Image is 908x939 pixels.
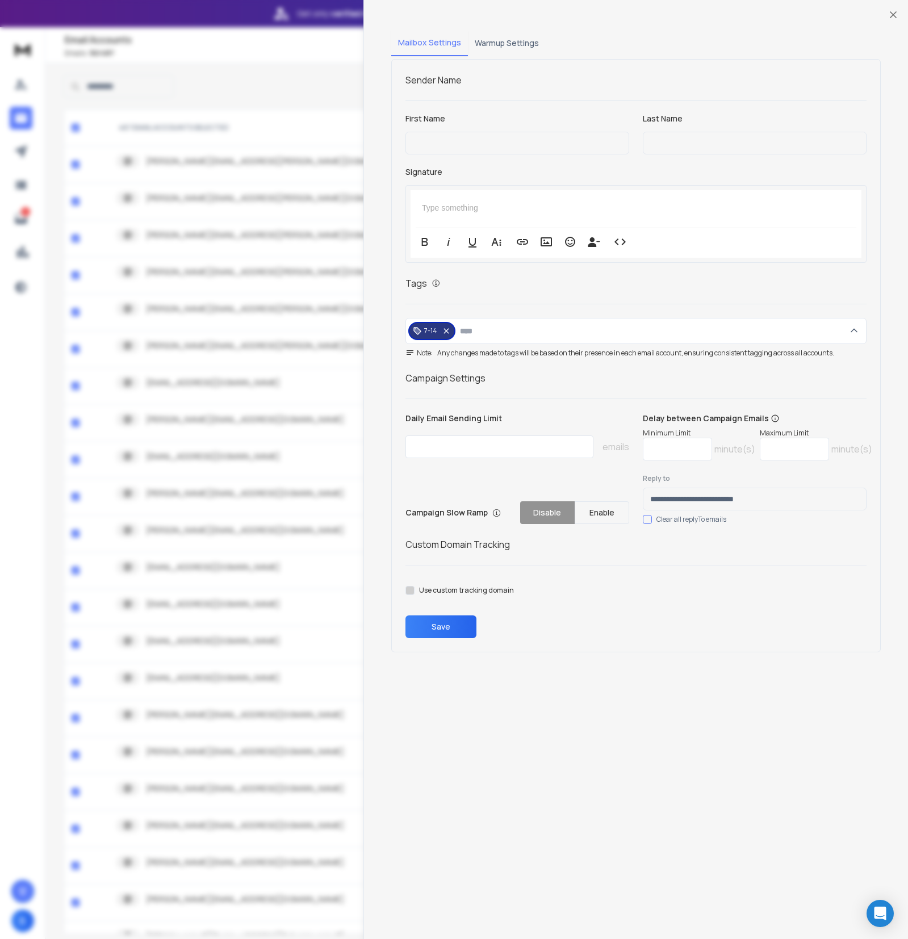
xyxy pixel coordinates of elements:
[468,31,546,56] button: Warmup Settings
[486,230,507,253] button: More Text
[462,230,483,253] button: Underline (⌘U)
[714,442,755,456] p: minute(s)
[405,413,629,429] p: Daily Email Sending Limit
[424,326,437,336] p: 7-14
[405,73,867,87] h1: Sender Name
[414,230,436,253] button: Bold (⌘B)
[867,900,894,927] div: Open Intercom Messenger
[656,515,726,524] label: Clear all replyTo emails
[405,507,501,518] p: Campaign Slow Ramp
[520,501,575,524] button: Disable
[405,168,867,176] label: Signature
[760,429,872,438] p: Maximum Limit
[535,230,557,253] button: Insert Image (⌘P)
[405,538,867,551] h1: Custom Domain Tracking
[405,276,427,290] h1: Tags
[602,440,629,454] p: emails
[609,230,631,253] button: Code View
[438,230,459,253] button: Italic (⌘I)
[831,442,872,456] p: minute(s)
[559,230,581,253] button: Emoticons
[391,30,468,56] button: Mailbox Settings
[405,615,476,638] button: Save
[405,115,629,123] label: First Name
[643,115,867,123] label: Last Name
[583,230,605,253] button: Insert Unsubscribe Link
[643,413,872,424] p: Delay between Campaign Emails
[643,474,867,483] label: Reply to
[419,586,514,595] label: Use custom tracking domain
[575,501,629,524] button: Enable
[405,371,867,385] h1: Campaign Settings
[643,429,755,438] p: Minimum Limit
[405,349,433,358] span: Note:
[405,349,867,358] div: Any changes made to tags will be based on their presence in each email account, ensuring consiste...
